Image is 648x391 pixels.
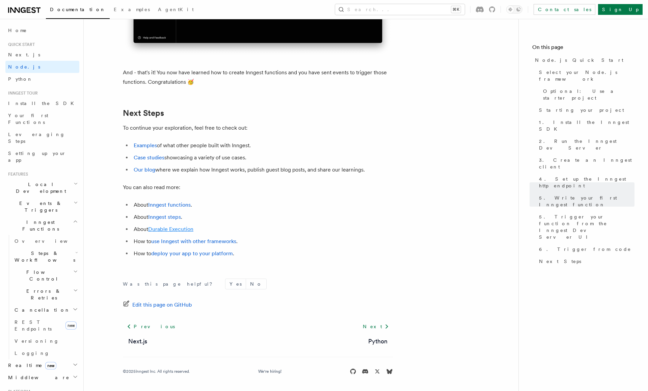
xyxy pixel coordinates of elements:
[148,214,181,220] a: Inngest steps
[12,335,79,347] a: Versioning
[5,90,38,96] span: Inngest tour
[134,142,157,149] a: Examples
[451,6,461,13] kbd: ⌘K
[132,200,393,210] li: About .
[46,2,110,19] a: Documentation
[132,153,393,162] li: showcasing a variety of use cases.
[148,202,191,208] a: Inngest functions
[5,371,79,384] button: Middleware
[543,88,634,101] span: Optional: Use a starter project
[12,269,73,282] span: Flow Control
[536,154,634,173] a: 3. Create an Inngest client
[128,337,147,346] a: Next.js
[5,73,79,85] a: Python
[539,194,634,208] span: 5. Write your first Inngest function
[8,27,27,34] span: Home
[359,320,393,333] a: Next
[15,350,50,356] span: Logging
[12,347,79,359] a: Logging
[148,226,193,232] a: Durable Execution
[132,225,393,234] li: About
[5,200,74,213] span: Events & Triggers
[15,338,59,344] span: Versioning
[132,165,393,175] li: where we explain how Inngest works, publish guest blog posts, and share our learnings.
[598,4,643,15] a: Sign Up
[5,128,79,147] a: Leveraging Steps
[132,249,393,258] li: How to .
[12,250,75,263] span: Steps & Workflows
[536,135,634,154] a: 2. Run the Inngest Dev Server
[12,304,79,316] button: Cancellation
[5,197,79,216] button: Events & Triggers
[15,238,84,244] span: Overview
[539,119,634,132] span: 1. Install the Inngest SDK
[368,337,387,346] a: Python
[132,300,192,310] span: Edit this page on GitHub
[539,157,634,170] span: 3. Create an Inngest client
[536,116,634,135] a: 1. Install the Inngest SDK
[5,61,79,73] a: Node.js
[536,192,634,211] a: 5. Write your first Inngest function
[536,211,634,243] a: 5. Trigger your function from the Inngest Dev Server UI
[5,374,70,381] span: Middleware
[5,109,79,128] a: Your first Functions
[12,266,79,285] button: Flow Control
[151,238,236,244] a: use Inngest with other frameworks
[535,57,623,63] span: Node.js Quick Start
[8,101,78,106] span: Install the SDK
[506,5,522,14] button: Toggle dark mode
[539,246,631,253] span: 6. Trigger from code
[114,7,150,12] span: Examples
[5,172,28,177] span: Features
[539,69,634,82] span: Select your Node.js framework
[5,49,79,61] a: Next.js
[12,288,73,301] span: Errors & Retries
[532,54,634,66] a: Node.js Quick Start
[123,108,164,118] a: Next Steps
[132,141,393,150] li: of what other people built with Inngest.
[8,64,40,70] span: Node.js
[8,113,48,125] span: Your first Functions
[225,279,246,289] button: Yes
[536,66,634,85] a: Select your Node.js framework
[335,4,465,15] button: Search...⌘K
[123,281,217,287] p: Was this page helpful?
[123,68,393,87] p: And - that's it! You now have learned how to create Inngest functions and you have sent events to...
[65,321,77,330] span: new
[539,138,634,151] span: 2. Run the Inngest Dev Server
[5,24,79,36] a: Home
[539,176,634,189] span: 4. Set up the Inngest http endpoint
[534,4,595,15] a: Contact sales
[539,107,624,113] span: Starting your project
[5,147,79,166] a: Setting up your app
[12,235,79,247] a: Overview
[50,7,106,12] span: Documentation
[12,285,79,304] button: Errors & Retries
[5,362,56,369] span: Realtime
[132,212,393,222] li: About .
[12,316,79,335] a: REST Endpointsnew
[12,307,70,313] span: Cancellation
[5,181,74,194] span: Local Development
[123,123,393,133] p: To continue your exploration, feel free to check out:
[536,255,634,267] a: Next Steps
[123,183,393,192] p: You can also read more:
[536,104,634,116] a: Starting your project
[5,42,35,47] span: Quick start
[110,2,154,18] a: Examples
[536,243,634,255] a: 6. Trigger from code
[8,52,40,57] span: Next.js
[12,247,79,266] button: Steps & Workflows
[246,279,266,289] button: No
[8,76,33,82] span: Python
[45,362,56,369] span: new
[134,154,164,161] a: Case studies
[15,319,52,332] span: REST Endpoints
[134,166,155,173] a: Our blog
[532,43,634,54] h4: On this page
[540,85,634,104] a: Optional: Use a starter project
[5,216,79,235] button: Inngest Functions
[5,235,79,359] div: Inngest Functions
[8,151,66,163] span: Setting up your app
[536,173,634,192] a: 4. Set up the Inngest http endpoint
